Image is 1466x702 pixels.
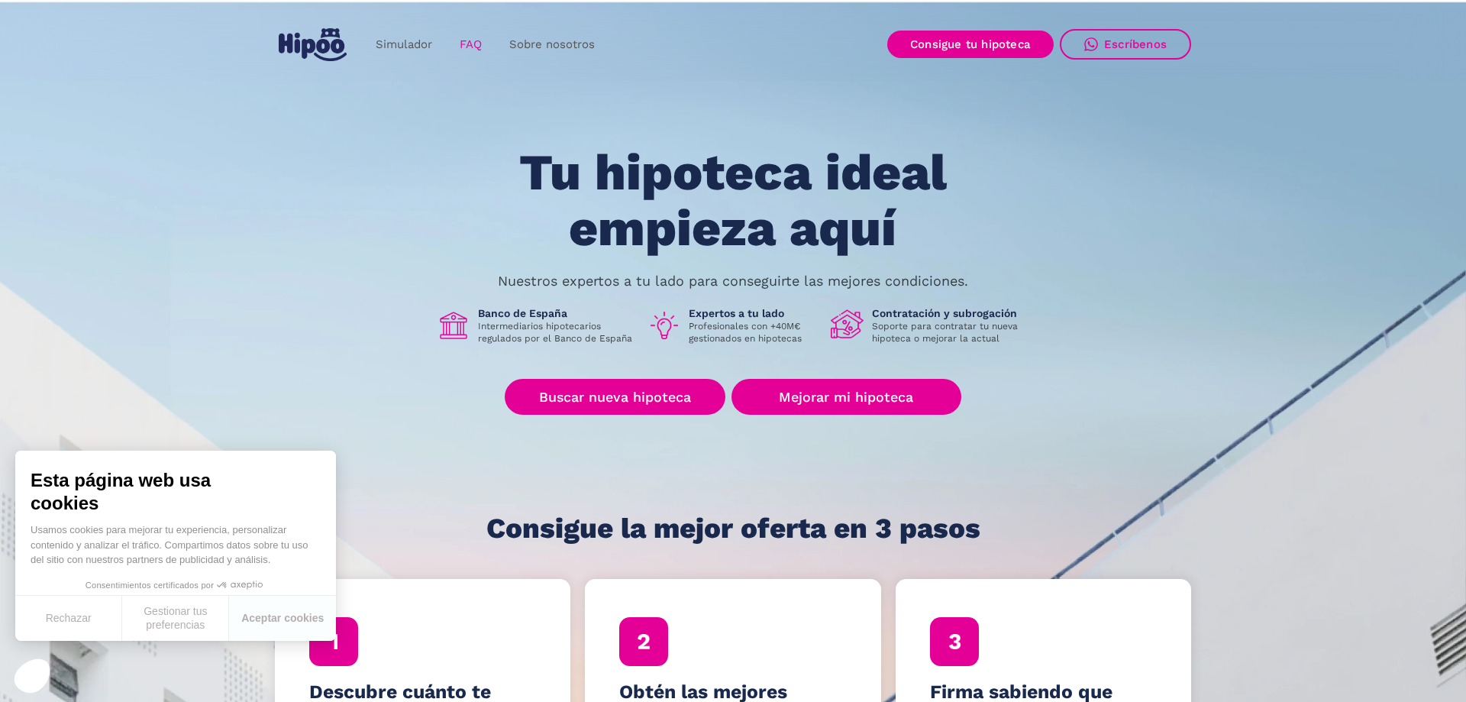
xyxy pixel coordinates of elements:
a: Buscar nueva hipoteca [505,379,725,415]
p: Soporte para contratar tu nueva hipoteca o mejorar la actual [872,320,1029,345]
h1: Tu hipoteca ideal empieza aquí [444,145,1022,256]
h1: Banco de España [478,306,635,320]
h1: Expertos a tu lado [689,306,819,320]
p: Profesionales con +40M€ gestionados en hipotecas [689,320,819,345]
a: Simulador [362,30,446,60]
p: Intermediarios hipotecarios regulados por el Banco de España [478,320,635,345]
a: home [275,22,350,67]
div: Escríbenos [1104,37,1167,51]
a: Consigue tu hipoteca [887,31,1054,58]
a: FAQ [446,30,496,60]
p: Nuestros expertos a tu lado para conseguirte las mejores condiciones. [498,275,968,287]
h1: Consigue la mejor oferta en 3 pasos [486,513,980,544]
h1: Contratación y subrogación [872,306,1029,320]
a: Mejorar mi hipoteca [731,379,961,415]
a: Escríbenos [1060,29,1191,60]
a: Sobre nosotros [496,30,609,60]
